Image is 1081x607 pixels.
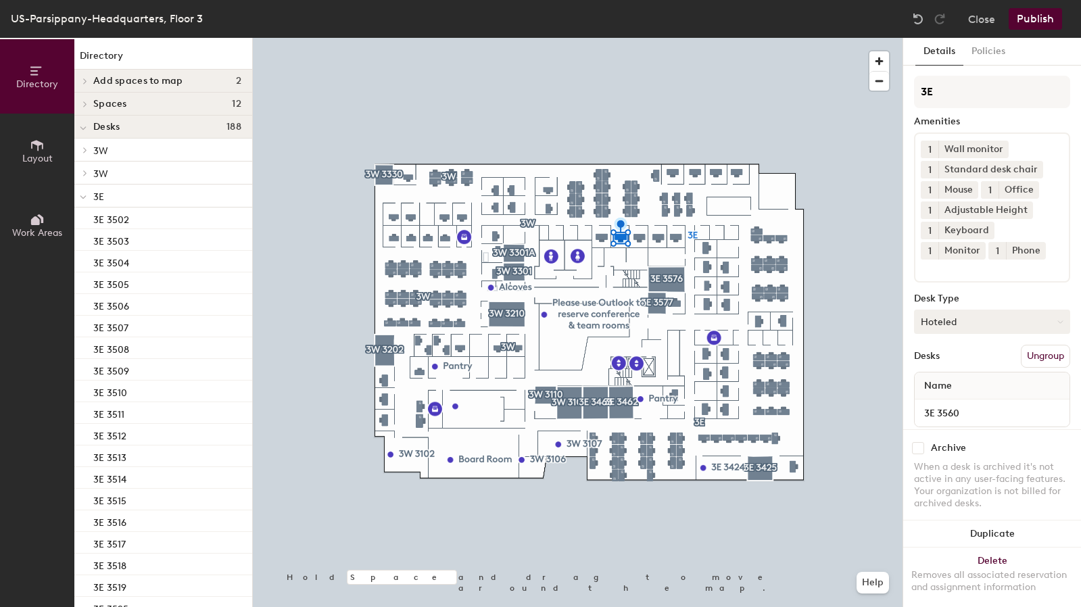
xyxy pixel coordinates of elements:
[938,222,994,239] div: Keyboard
[911,12,925,26] img: Undo
[93,340,129,356] p: 3E 3508
[968,8,995,30] button: Close
[928,183,932,197] span: 1
[911,569,1073,593] div: Removes all associated reservation and assignment information
[1021,345,1070,368] button: Ungroup
[981,181,999,199] button: 1
[93,210,129,226] p: 3E 3502
[93,275,129,291] p: 3E 3505
[93,232,129,247] p: 3E 3503
[988,183,992,197] span: 1
[93,168,108,180] span: 3W
[914,310,1070,334] button: Hoteled
[857,572,889,593] button: Help
[928,244,932,258] span: 1
[93,99,127,110] span: Spaces
[11,10,203,27] div: US-Parsippany-Headquarters, Floor 3
[903,548,1081,607] button: DeleteRemoves all associated reservation and assignment information
[999,181,1039,199] div: Office
[928,163,932,177] span: 1
[917,374,959,398] span: Name
[93,318,128,334] p: 3E 3507
[93,556,126,572] p: 3E 3518
[93,253,129,269] p: 3E 3504
[921,222,938,239] button: 1
[963,38,1013,66] button: Policies
[996,244,999,258] span: 1
[931,443,966,454] div: Archive
[921,141,938,158] button: 1
[93,191,104,203] span: 3E
[921,242,938,260] button: 1
[903,520,1081,548] button: Duplicate
[93,145,108,157] span: 3W
[938,242,986,260] div: Monitor
[93,448,126,464] p: 3E 3513
[22,153,53,164] span: Layout
[93,405,124,420] p: 3E 3511
[93,578,126,593] p: 3E 3519
[914,293,1070,304] div: Desk Type
[93,470,126,485] p: 3E 3514
[93,76,183,87] span: Add spaces to map
[928,224,932,238] span: 1
[914,351,940,362] div: Desks
[93,427,126,442] p: 3E 3512
[933,12,946,26] img: Redo
[928,143,932,157] span: 1
[921,181,938,199] button: 1
[93,535,126,550] p: 3E 3517
[988,242,1006,260] button: 1
[236,76,241,87] span: 2
[93,297,129,312] p: 3E 3506
[74,49,252,70] h1: Directory
[915,38,963,66] button: Details
[917,404,1067,422] input: Unnamed desk
[1006,242,1046,260] div: Phone
[93,383,127,399] p: 3E 3510
[16,78,58,90] span: Directory
[93,122,120,132] span: Desks
[914,116,1070,127] div: Amenities
[928,203,932,218] span: 1
[226,122,241,132] span: 188
[938,161,1043,178] div: Standard desk chair
[12,227,62,239] span: Work Areas
[938,181,978,199] div: Mouse
[914,461,1070,510] div: When a desk is archived it's not active in any user-facing features. Your organization is not bil...
[938,141,1009,158] div: Wall monitor
[938,201,1033,219] div: Adjustable Height
[93,491,126,507] p: 3E 3515
[1009,8,1062,30] button: Publish
[921,161,938,178] button: 1
[93,362,129,377] p: 3E 3509
[93,513,126,529] p: 3E 3516
[232,99,241,110] span: 12
[921,201,938,219] button: 1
